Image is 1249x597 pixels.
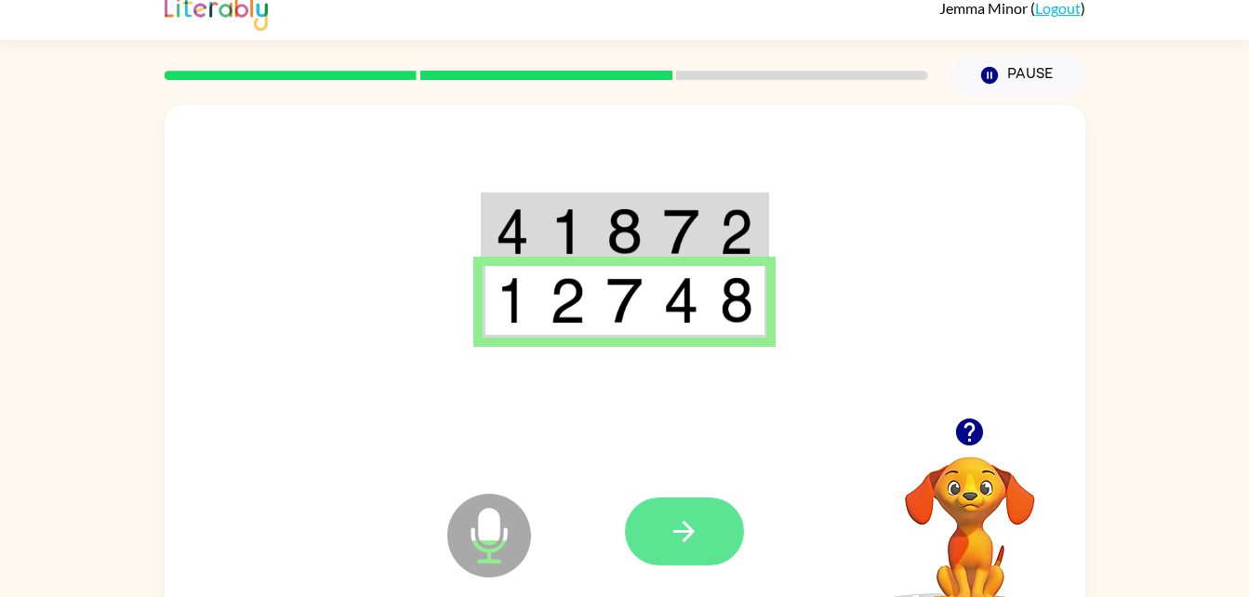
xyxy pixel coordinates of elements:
[496,208,529,255] img: 4
[950,54,1085,97] button: Pause
[720,208,753,255] img: 2
[550,277,585,324] img: 2
[606,208,642,255] img: 8
[663,277,698,324] img: 4
[496,277,529,324] img: 1
[720,277,753,324] img: 8
[550,208,585,255] img: 1
[606,277,642,324] img: 7
[663,208,698,255] img: 7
